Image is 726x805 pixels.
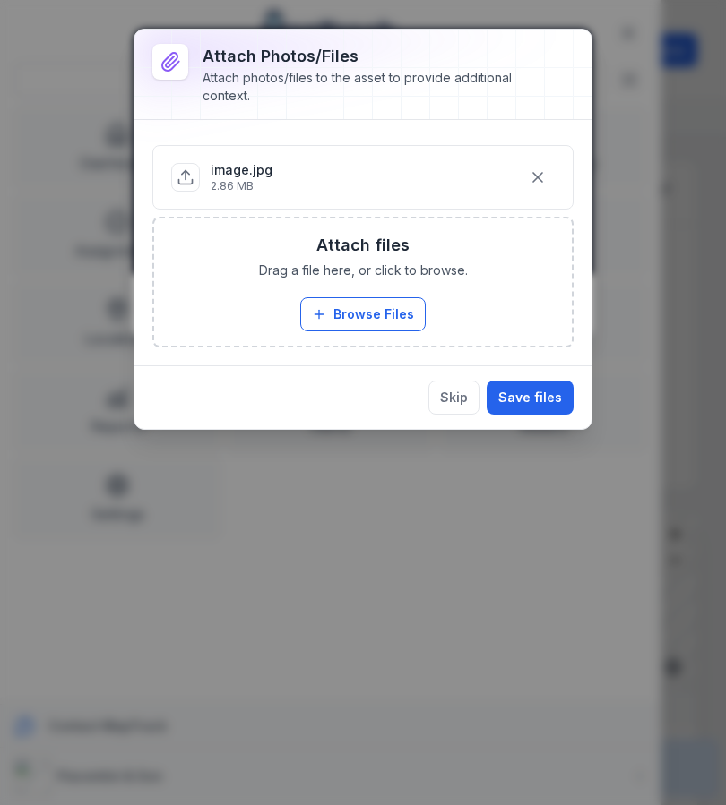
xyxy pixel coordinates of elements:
[203,44,545,69] h3: Attach photos/files
[316,233,410,258] h3: Attach files
[259,261,468,279] span: Drag a file here, or click to browse.
[300,297,426,331] button: Browse Files
[487,381,574,415] button: Save files
[428,381,480,415] button: Skip
[211,179,272,193] p: 2.86 MB
[211,161,272,179] p: image.jpg
[203,69,545,105] div: Attach photos/files to the asset to provide additional context.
